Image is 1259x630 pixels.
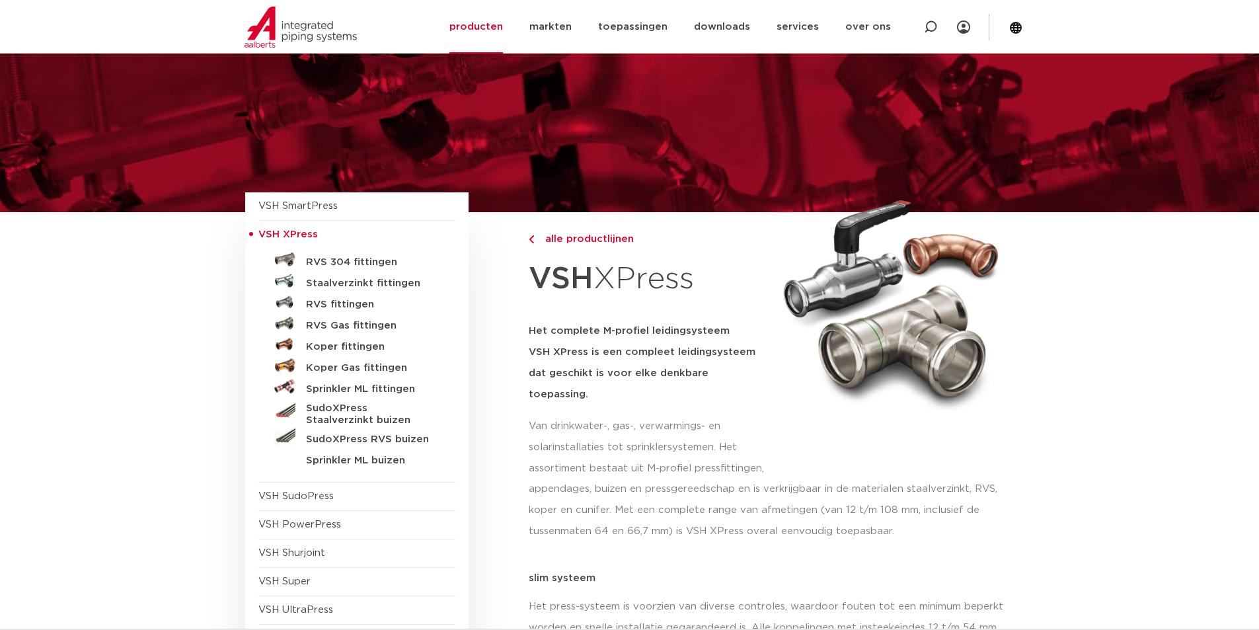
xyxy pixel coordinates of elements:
[306,383,437,395] h5: Sprinkler ML fittingen
[529,321,768,405] h5: Het complete M-profiel leidingsysteem VSH XPress is een compleet leidingsysteem dat geschikt is v...
[258,229,318,239] span: VSH XPress
[258,270,455,292] a: Staalverzinkt fittingen
[529,573,1014,583] p: slim systeem
[529,231,768,247] a: alle productlijnen
[258,313,455,334] a: RVS Gas fittingen
[306,341,437,353] h5: Koper fittingen
[306,299,437,311] h5: RVS fittingen
[529,416,768,479] p: Van drinkwater-, gas-, verwarmings- en solarinstallaties tot sprinklersystemen. Het assortiment b...
[537,234,634,244] span: alle productlijnen
[529,235,534,244] img: chevron-right.svg
[258,576,311,586] a: VSH Super
[306,278,437,290] h5: Staalverzinkt fittingen
[306,320,437,332] h5: RVS Gas fittingen
[258,201,338,211] a: VSH SmartPress
[529,264,593,294] strong: VSH
[529,254,768,305] h1: XPress
[306,256,437,268] h5: RVS 304 fittingen
[258,334,455,355] a: Koper fittingen
[258,292,455,313] a: RVS fittingen
[258,491,334,501] a: VSH SudoPress
[258,397,455,426] a: SudoXPress Staalverzinkt buizen
[258,376,455,397] a: Sprinkler ML fittingen
[258,605,333,615] a: VSH UltraPress
[258,448,455,469] a: Sprinkler ML buizen
[306,434,437,446] h5: SudoXPress RVS buizen
[258,520,341,530] a: VSH PowerPress
[258,355,455,376] a: Koper Gas fittingen
[258,426,455,448] a: SudoXPress RVS buizen
[258,548,325,558] a: VSH Shurjoint
[529,479,1014,542] p: appendages, buizen en pressgereedschap en is verkrijgbaar in de materialen staalverzinkt, RVS, ko...
[306,455,437,467] h5: Sprinkler ML buizen
[306,362,437,374] h5: Koper Gas fittingen
[306,403,437,426] h5: SudoXPress Staalverzinkt buizen
[258,249,455,270] a: RVS 304 fittingen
